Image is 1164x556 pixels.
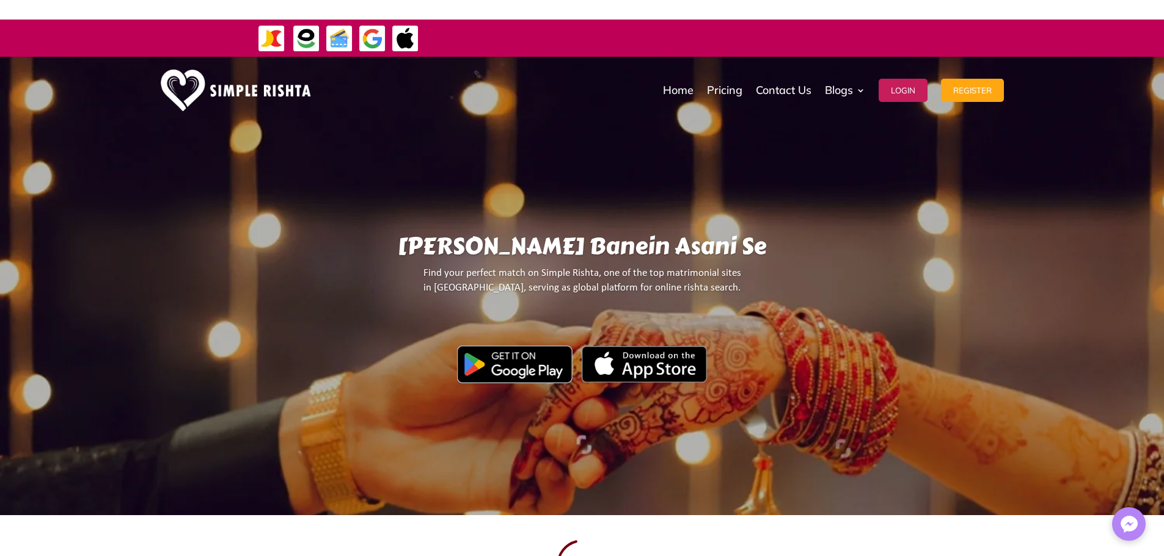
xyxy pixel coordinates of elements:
img: JazzCash-icon [258,25,285,52]
a: Home [663,60,694,121]
p: Find your perfect match on Simple Rishta, one of the top matrimonial sites in [GEOGRAPHIC_DATA], ... [152,266,1012,306]
a: Blogs [825,60,865,121]
strong: جاز کیش [689,27,715,48]
img: Credit Cards [326,25,353,52]
img: GooglePay-icon [359,25,386,52]
a: Contact Us [756,60,811,121]
img: Messenger [1117,512,1141,536]
button: Login [879,79,928,102]
img: EasyPaisa-icon [293,25,320,52]
img: Google Play [457,345,573,383]
a: Register [941,60,1004,121]
button: Register [941,79,1004,102]
a: Pricing [707,60,742,121]
h1: [PERSON_NAME] Banein Asani Se [152,233,1012,266]
img: ApplePay-icon [392,25,419,52]
strong: ایزی پیسہ [659,27,686,48]
div: ایپ میں پیمنٹ صرف گوگل پے اور ایپل پے کے ذریعے ممکن ہے۔ ، یا کریڈٹ کارڈ کے ذریعے ویب سائٹ پر ہوگی۔ [456,31,984,45]
a: Login [879,60,928,121]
